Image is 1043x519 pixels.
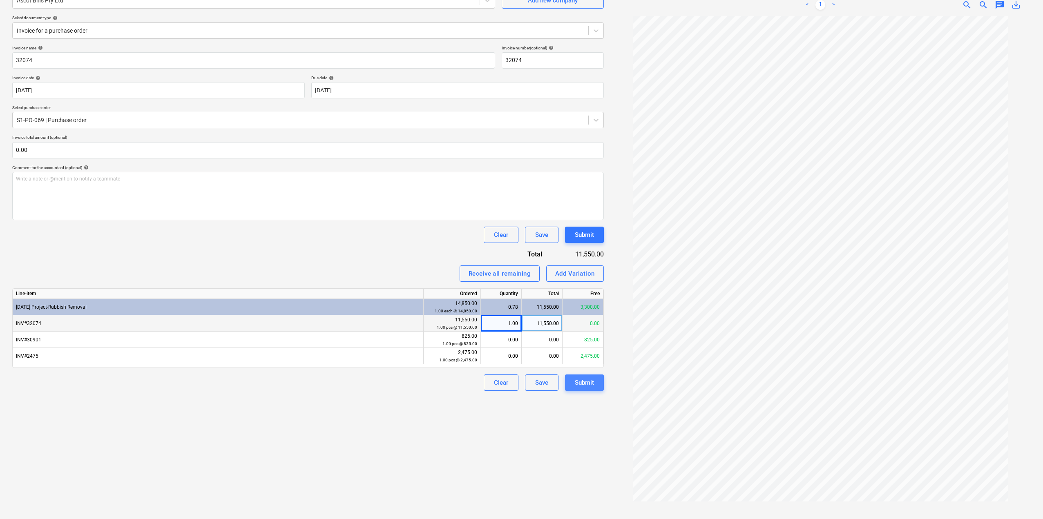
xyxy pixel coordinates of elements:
[12,75,305,80] div: Invoice date
[522,315,563,332] div: 11,550.00
[12,52,495,69] input: Invoice name
[12,82,305,98] input: Invoice date not specified
[311,82,604,98] input: Due date not specified
[563,332,603,348] div: 825.00
[575,229,594,240] div: Submit
[437,325,477,330] small: 1.00 pcs @ 11,550.00
[427,300,477,315] div: 14,850.00
[565,374,604,391] button: Submit
[502,45,604,51] div: Invoice number (optional)
[484,315,518,332] div: 1.00
[502,52,604,69] input: Invoice number
[555,268,595,279] div: Add Variation
[469,268,531,279] div: Receive all remaining
[12,165,604,170] div: Comment for the accountant (optional)
[563,289,603,299] div: Free
[439,358,477,362] small: 1.00 pcs @ 2,475.00
[12,45,495,51] div: Invoice name
[442,341,477,346] small: 1.00 pcs @ 825.00
[327,76,334,80] span: help
[12,15,604,20] div: Select document type
[13,348,424,364] div: INV#2475
[525,227,558,243] button: Save
[16,304,87,310] span: 3-01-14 Project-Rubbish Removal
[484,299,518,315] div: 0.78
[427,316,477,331] div: 11,550.00
[522,348,563,364] div: 0.00
[484,332,518,348] div: 0.00
[563,299,603,315] div: 3,300.00
[575,377,594,388] div: Submit
[546,265,604,282] button: Add Variation
[522,289,563,299] div: Total
[525,374,558,391] button: Save
[12,135,604,142] p: Invoice total amount (optional)
[13,289,424,299] div: Line-item
[494,377,508,388] div: Clear
[13,332,424,348] div: INV#30901
[36,45,43,50] span: help
[435,309,477,313] small: 1.00 each @ 14,850.00
[1002,480,1043,519] iframe: Chat Widget
[427,349,477,364] div: 2,475.00
[522,332,563,348] div: 0.00
[12,142,604,158] input: Invoice total amount (optional)
[555,249,603,259] div: 11,550.00
[460,265,540,282] button: Receive all remaining
[481,289,522,299] div: Quantity
[484,374,518,391] button: Clear
[13,315,424,332] div: INV#32074
[484,348,518,364] div: 0.00
[51,16,58,20] span: help
[498,249,556,259] div: Total
[427,332,477,347] div: 825.00
[522,299,563,315] div: 11,550.00
[535,229,548,240] div: Save
[82,165,89,170] span: help
[563,315,603,332] div: 0.00
[494,229,508,240] div: Clear
[547,45,554,50] span: help
[565,227,604,243] button: Submit
[424,289,481,299] div: Ordered
[12,105,604,112] p: Select purchase order
[311,75,604,80] div: Due date
[484,227,518,243] button: Clear
[563,348,603,364] div: 2,475.00
[535,377,548,388] div: Save
[34,76,40,80] span: help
